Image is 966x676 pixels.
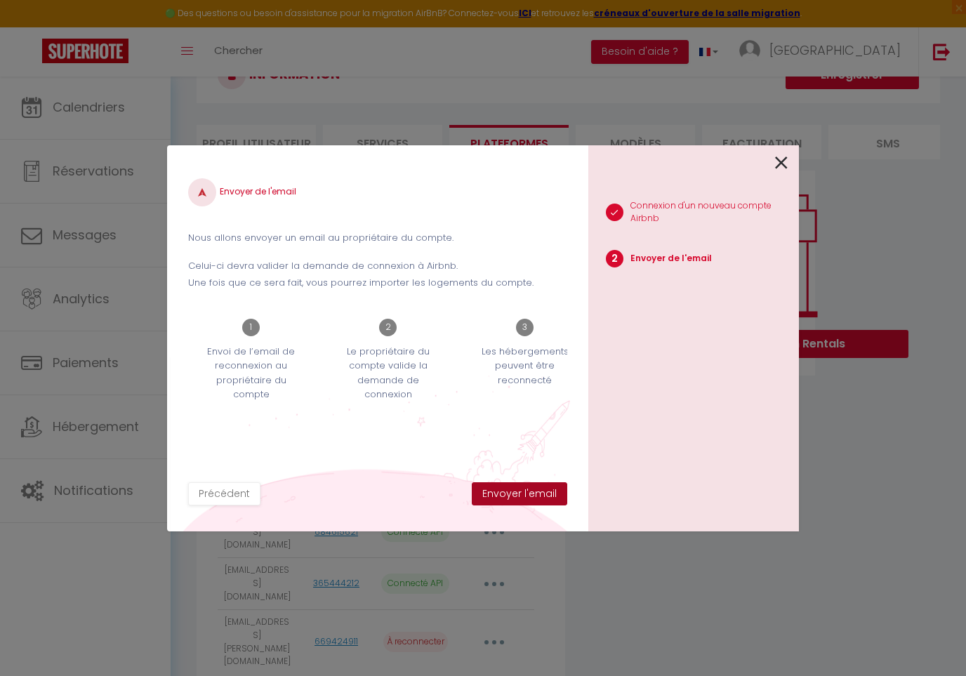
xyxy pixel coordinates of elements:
[630,199,800,226] p: Connexion d'un nouveau compte Airbnb
[472,482,567,506] button: Envoyer l'email
[630,252,712,265] p: Envoyer de l'email
[188,276,567,290] p: Une fois que ce sera fait, vous pourrez importer les logements du compte.
[516,319,534,336] span: 3
[188,259,567,273] p: Celui-ci devra valider la demande de connexion à Airbnb.
[11,6,53,48] button: Ouvrir le widget de chat LiveChat
[188,178,567,206] h4: Envoyer de l'email
[188,231,567,245] p: Nous allons envoyer un email au propriétaire du compte.
[606,250,623,267] span: 2
[334,345,442,402] p: Le propriétaire du compte valide la demande de connexion
[197,345,305,402] p: Envoi de l’email de reconnexion au propriétaire du compte
[471,345,579,387] p: Les hébergements peuvent être reconnecté
[242,319,260,336] span: 1
[188,482,260,506] button: Précédent
[379,319,397,336] span: 2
